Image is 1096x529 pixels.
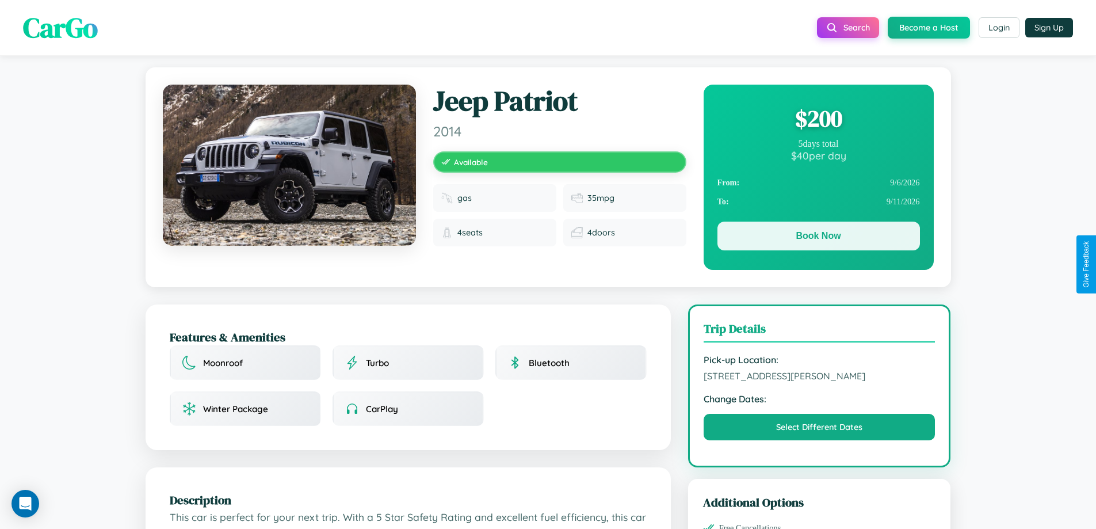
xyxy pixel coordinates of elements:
img: Doors [571,227,583,238]
span: Moonroof [203,357,243,368]
strong: Change Dates: [704,393,935,405]
div: $ 40 per day [717,149,920,162]
strong: Pick-up Location: [704,354,935,366]
button: Select Different Dates [704,414,935,440]
span: Search [843,22,870,33]
h1: Jeep Patriot [433,85,686,118]
button: Book Now [717,222,920,250]
h2: Features & Amenities [170,329,647,345]
img: Jeep Patriot 2014 [163,85,416,246]
span: gas [457,193,472,203]
span: CarGo [23,9,98,47]
img: Seats [441,227,453,238]
strong: From: [717,178,740,188]
h2: Description [170,492,647,508]
h3: Additional Options [703,494,936,511]
span: Bluetooth [529,357,570,368]
button: Become a Host [888,17,970,39]
div: 5 days total [717,139,920,149]
div: $ 200 [717,103,920,134]
button: Sign Up [1025,18,1073,37]
div: 9 / 11 / 2026 [717,192,920,211]
span: Turbo [366,357,389,368]
span: 2014 [433,123,686,140]
span: 4 doors [587,227,615,238]
span: 4 seats [457,227,483,238]
span: Winter Package [203,404,268,414]
img: Fuel efficiency [571,192,583,204]
span: CarPlay [366,404,398,414]
span: [STREET_ADDRESS][PERSON_NAME] [704,370,935,382]
strong: To: [717,197,729,207]
button: Login [979,17,1019,38]
span: 35 mpg [587,193,614,203]
div: Give Feedback [1082,241,1090,288]
div: 9 / 6 / 2026 [717,173,920,192]
button: Search [817,17,879,38]
img: Fuel type [441,192,453,204]
span: Available [454,157,488,167]
h3: Trip Details [704,320,935,342]
div: Open Intercom Messenger [12,490,39,517]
